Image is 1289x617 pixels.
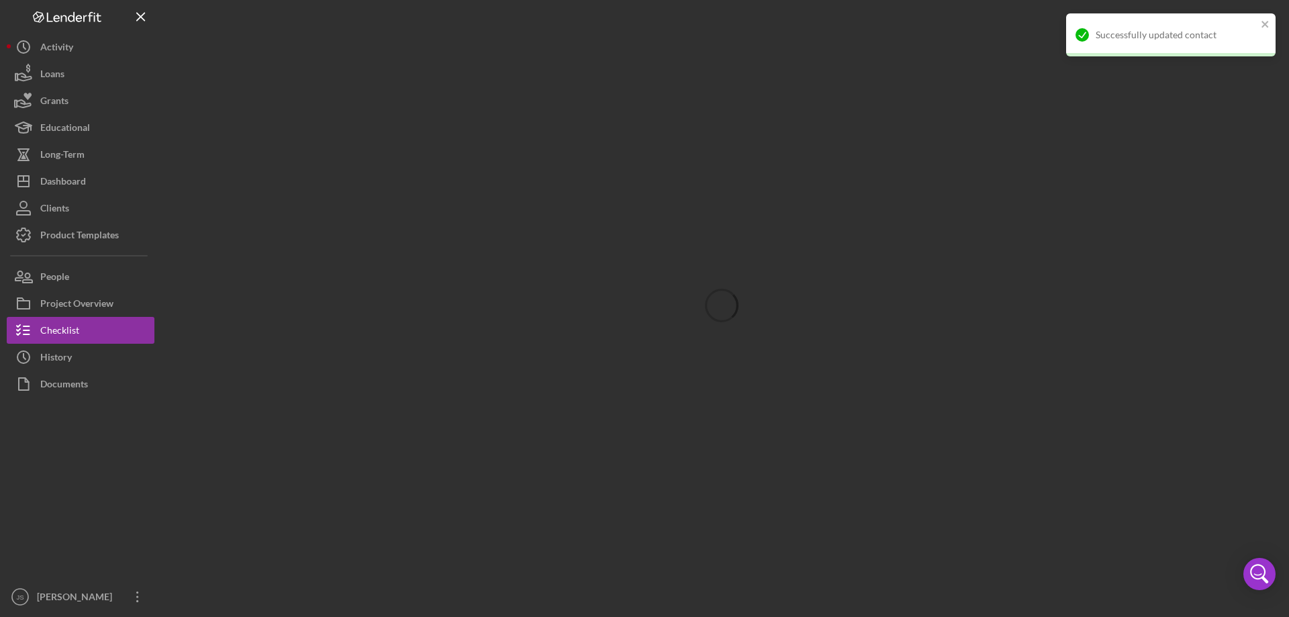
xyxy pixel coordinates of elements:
div: Loans [40,60,64,91]
button: Product Templates [7,222,154,248]
button: Loans [7,60,154,87]
div: History [40,344,72,374]
button: Clients [7,195,154,222]
button: Project Overview [7,290,154,317]
div: People [40,263,69,293]
div: Dashboard [40,168,86,198]
button: JS[PERSON_NAME] [7,583,154,610]
div: Checklist [40,317,79,347]
div: Educational [40,114,90,144]
div: Long-Term [40,141,85,171]
text: JS [16,594,23,601]
div: [PERSON_NAME] [34,583,121,614]
button: Activity [7,34,154,60]
button: Long-Term [7,141,154,168]
button: Documents [7,371,154,397]
button: close [1261,19,1270,32]
div: Successfully updated contact [1096,30,1257,40]
button: People [7,263,154,290]
button: Checklist [7,317,154,344]
div: Documents [40,371,88,401]
div: Grants [40,87,68,117]
div: Open Intercom Messenger [1243,558,1276,590]
button: Educational [7,114,154,141]
button: Dashboard [7,168,154,195]
button: Grants [7,87,154,114]
div: Clients [40,195,69,225]
div: Activity [40,34,73,64]
div: Project Overview [40,290,113,320]
button: History [7,344,154,371]
div: Product Templates [40,222,119,252]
